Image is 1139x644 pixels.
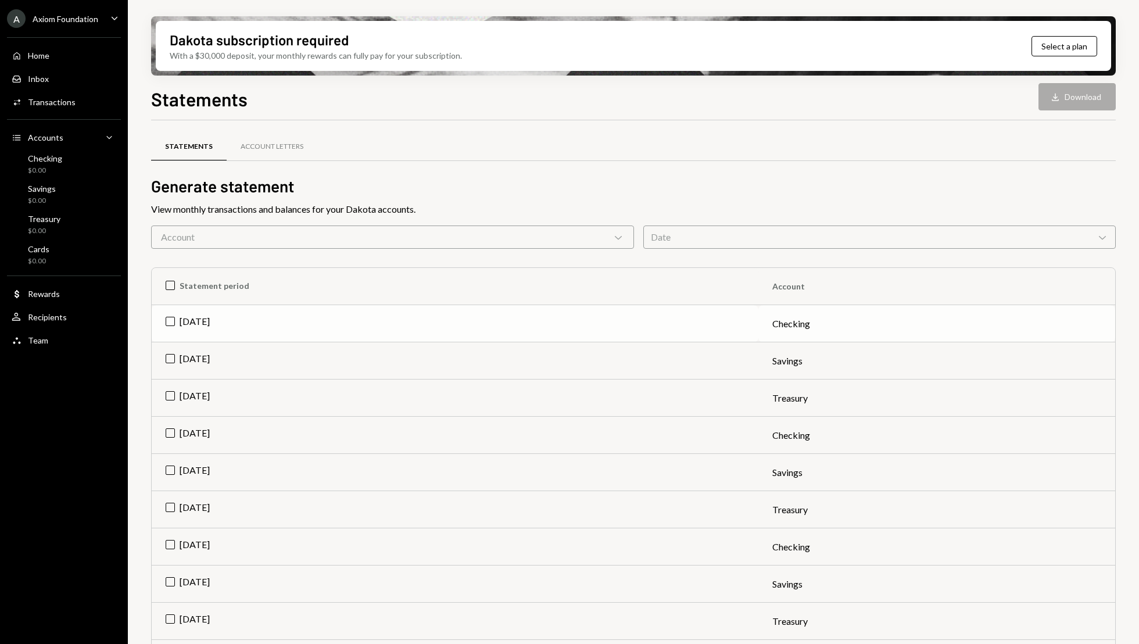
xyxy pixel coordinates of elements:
th: Account [758,268,1115,305]
div: $0.00 [28,256,49,266]
td: Savings [758,454,1115,491]
div: Accounts [28,133,63,142]
button: Select a plan [1031,36,1097,56]
div: A [7,9,26,28]
div: Transactions [28,97,76,107]
td: Checking [758,305,1115,342]
a: Cards$0.00 [7,241,121,269]
td: Treasury [758,491,1115,528]
div: Statements [165,142,213,152]
a: Savings$0.00 [7,180,121,208]
div: With a $30,000 deposit, your monthly rewards can fully pay for your subscription. [170,49,462,62]
div: Account Letters [241,142,303,152]
div: Home [28,51,49,60]
h2: Generate statement [151,175,1116,198]
h1: Statements [151,87,248,110]
td: Treasury [758,603,1115,640]
a: Team [7,330,121,350]
a: Rewards [7,283,121,304]
div: $0.00 [28,226,60,236]
a: Home [7,45,121,66]
div: Rewards [28,289,60,299]
a: Statements [151,132,227,162]
a: Treasury$0.00 [7,210,121,238]
div: Date [643,226,1116,249]
div: $0.00 [28,166,62,176]
div: Account [151,226,634,249]
div: Recipients [28,312,67,322]
a: Inbox [7,68,121,89]
td: Checking [758,417,1115,454]
div: Team [28,335,48,345]
a: Transactions [7,91,121,112]
a: Recipients [7,306,121,327]
div: Inbox [28,74,49,84]
a: Account Letters [227,132,317,162]
a: Accounts [7,127,121,148]
div: Dakota subscription required [170,30,349,49]
td: Savings [758,342,1115,380]
div: $0.00 [28,196,56,206]
td: Savings [758,566,1115,603]
td: Checking [758,528,1115,566]
a: Checking$0.00 [7,150,121,178]
td: Treasury [758,380,1115,417]
div: Cards [28,244,49,254]
div: Axiom Foundation [33,14,98,24]
div: Savings [28,184,56,194]
div: Checking [28,153,62,163]
div: Treasury [28,214,60,224]
div: View monthly transactions and balances for your Dakota accounts. [151,202,1116,216]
